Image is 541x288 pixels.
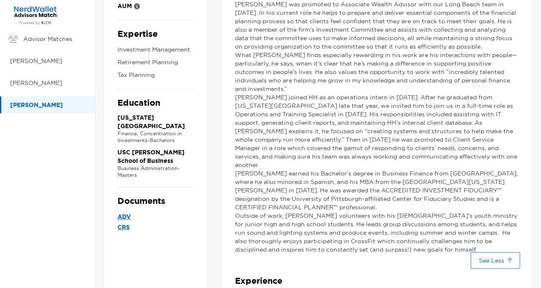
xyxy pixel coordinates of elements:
[10,78,87,88] p: [PERSON_NAME]
[10,56,87,66] p: [PERSON_NAME]
[117,113,194,130] p: [US_STATE][GEOGRAPHIC_DATA]
[117,196,194,206] p: Documents
[117,44,194,55] p: Investment Management
[235,169,519,211] p: [PERSON_NAME] earned his Bachelor’s degree in Business Finance from [GEOGRAPHIC_DATA], where he a...
[117,98,194,108] p: Education
[117,148,194,165] p: USC [PERSON_NAME] School of Business
[235,93,519,169] p: [PERSON_NAME] joined HH as an operations intern in [DATE]. After he graduated from [US_STATE][GEO...
[10,100,87,110] p: [PERSON_NAME]
[235,51,519,93] p: What [PERSON_NAME] finds especially rewarding in his work are his interactions with people—partic...
[235,211,519,254] p: Outside of work, [PERSON_NAME] volunteers with his [DEMOGRAPHIC_DATA]’s youth ministry for junior...
[117,1,132,11] p: AUM
[117,130,194,144] p: Finance, Concentration in Investments - Bachelors
[472,254,519,267] button: See Less
[117,70,194,80] p: Tax Planning
[235,276,519,286] p: Experience
[10,5,60,25] img: Zoe Financial
[117,222,194,233] a: CRS
[117,165,194,178] p: Business Administration - Masters
[23,34,87,44] p: Advisor Matches
[117,211,194,222] a: ADV
[117,29,194,39] p: Expertise
[117,57,194,68] p: Retirement Planning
